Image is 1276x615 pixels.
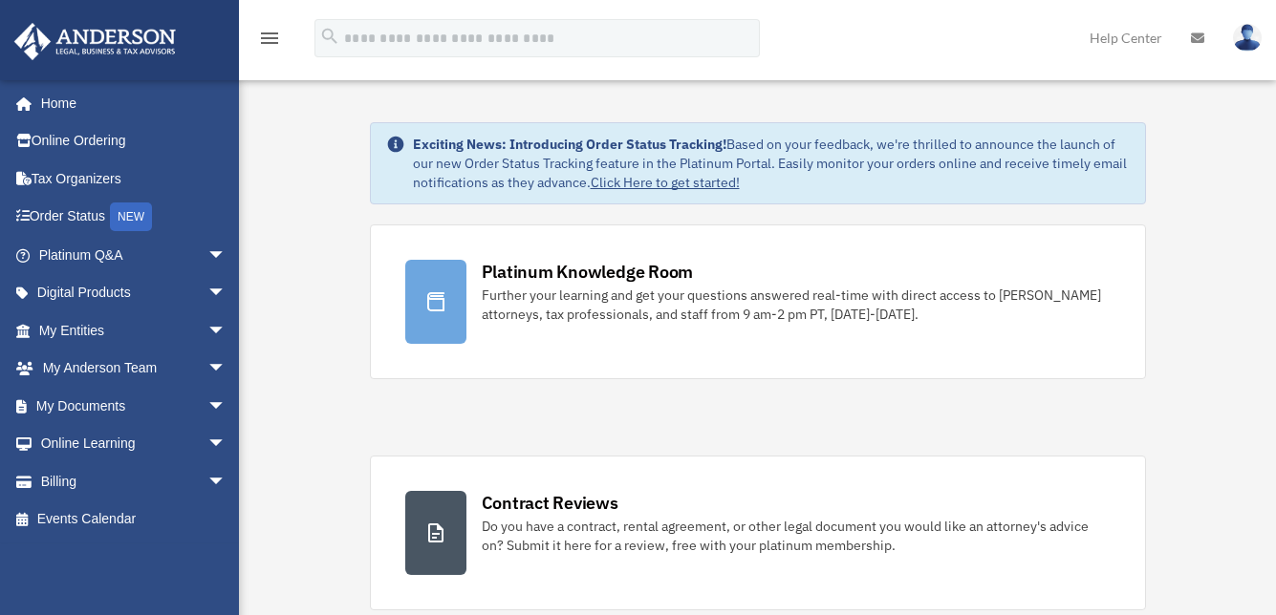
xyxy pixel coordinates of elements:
strong: Exciting News: Introducing Order Status Tracking! [413,136,726,153]
span: arrow_drop_down [207,274,246,313]
div: Platinum Knowledge Room [482,260,694,284]
div: Contract Reviews [482,491,618,515]
a: Online Learningarrow_drop_down [13,425,255,463]
i: search [319,26,340,47]
a: My Entitiesarrow_drop_down [13,311,255,350]
span: arrow_drop_down [207,425,246,464]
a: Digital Productsarrow_drop_down [13,274,255,312]
a: menu [258,33,281,50]
a: Order StatusNEW [13,198,255,237]
img: Anderson Advisors Platinum Portal [9,23,182,60]
a: My Documentsarrow_drop_down [13,387,255,425]
a: Events Calendar [13,500,255,539]
a: My Anderson Teamarrow_drop_down [13,350,255,388]
a: Home [13,84,246,122]
a: Click Here to get started! [591,174,740,191]
img: User Pic [1233,24,1262,52]
div: NEW [110,202,152,231]
a: Contract Reviews Do you have a contract, rental agreement, or other legal document you would like... [370,456,1146,610]
a: Platinum Knowledge Room Further your learning and get your questions answered real-time with dire... [370,224,1146,379]
span: arrow_drop_down [207,236,246,275]
a: Tax Organizers [13,159,255,198]
div: Further your learning and get your questions answered real-time with direct access to [PERSON_NAM... [482,286,1111,324]
div: Do you have a contract, rental agreement, or other legal document you would like an attorney's ad... [482,517,1111,555]
div: Based on your feedback, we're thrilled to announce the launch of our new Order Status Tracking fe... [413,135,1130,192]
a: Platinum Q&Aarrow_drop_down [13,236,255,274]
span: arrow_drop_down [207,387,246,426]
span: arrow_drop_down [207,350,246,389]
a: Billingarrow_drop_down [13,462,255,500]
a: Online Ordering [13,122,255,160]
i: menu [258,27,281,50]
span: arrow_drop_down [207,311,246,350]
span: arrow_drop_down [207,462,246,501]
